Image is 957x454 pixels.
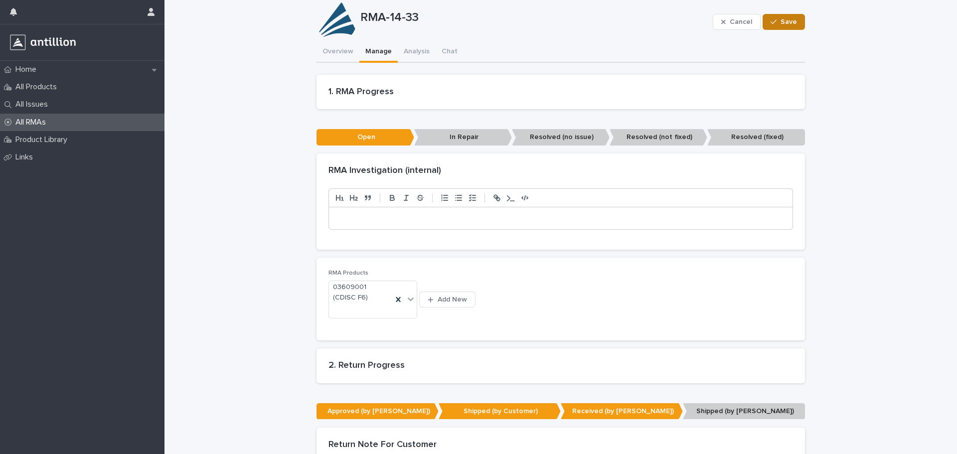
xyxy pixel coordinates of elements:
[8,32,78,52] img: r3a3Z93SSpeN6cOOTyqw
[317,42,359,63] button: Overview
[328,440,437,451] h2: Return Note For Customer
[11,100,56,109] p: All Issues
[328,165,441,176] h2: RMA Investigation (internal)
[11,118,54,127] p: All RMAs
[11,152,41,162] p: Links
[512,129,610,146] p: Resolved (no issue)
[419,292,475,307] button: Add New
[414,129,512,146] p: In Repair
[436,42,464,63] button: Chat
[317,129,414,146] p: Open
[439,403,561,420] p: Shipped (by Customer)
[359,42,398,63] button: Manage
[683,403,805,420] p: Shipped (by [PERSON_NAME])
[11,82,65,92] p: All Products
[438,296,467,303] span: Add New
[610,129,707,146] p: Resolved (not fixed)
[333,282,388,303] span: 03609001 (CDISC F6)
[763,14,805,30] button: Save
[328,360,793,371] h2: 2. Return Progress
[561,403,683,420] p: Received (by [PERSON_NAME])
[317,403,439,420] p: Approved (by [PERSON_NAME])
[360,10,709,25] p: RMA-14-33
[713,14,761,30] button: Cancel
[11,65,44,74] p: Home
[398,42,436,63] button: Analysis
[328,87,793,98] h2: 1. RMA Progress
[11,135,75,145] p: Product Library
[328,270,368,276] span: RMA Products
[781,18,797,25] span: Save
[707,129,805,146] p: Resolved (fixed)
[730,18,752,25] span: Cancel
